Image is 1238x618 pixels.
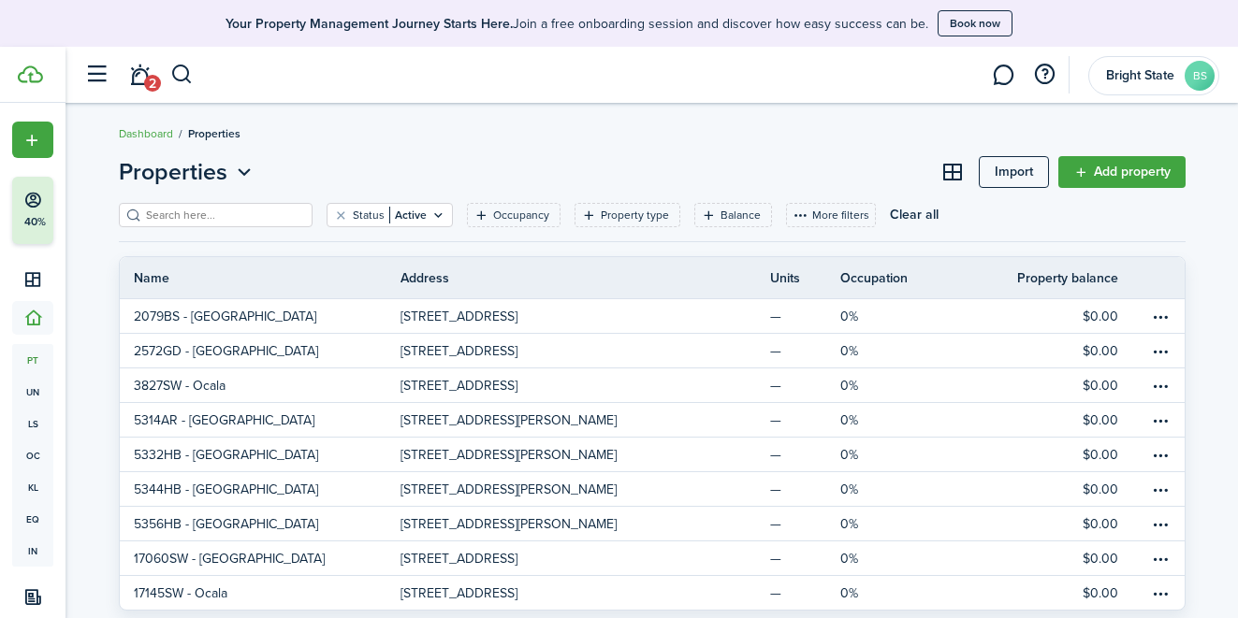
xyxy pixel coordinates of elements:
button: More filters [786,203,876,227]
span: Properties [119,155,227,189]
button: Book now [938,10,1012,36]
p: 17145SW - Ocala [134,583,227,603]
filter-tag: Open filter [467,203,561,227]
span: pt [12,344,53,376]
a: $0.00 [936,438,1147,471]
a: [STREET_ADDRESS][PERSON_NAME] [401,438,682,471]
a: un [12,376,53,408]
a: 5314AR - [GEOGRAPHIC_DATA] [120,403,401,437]
img: TenantCloud [18,65,43,83]
a: [STREET_ADDRESS] [401,368,682,402]
p: 0% [840,307,858,326]
a: 3827SW - Ocala [120,368,401,402]
a: 0% [840,334,936,367]
a: 0% [840,299,936,333]
a: — [770,507,840,540]
th: Property balance [1017,268,1146,288]
button: Open menu [1146,544,1174,572]
button: Clear all [890,203,939,227]
p: 17060SW - [GEOGRAPHIC_DATA] [134,549,325,568]
p: [STREET_ADDRESS] [401,307,517,326]
p: 0% [840,549,858,568]
a: [STREET_ADDRESS][PERSON_NAME] [401,472,682,506]
button: Open resource center [1028,59,1060,91]
a: Dashboard [119,125,173,142]
a: $0.00 [936,576,1147,610]
a: 0% [840,472,936,506]
button: Search [170,59,194,91]
th: Address [401,268,682,288]
a: Open menu [1146,299,1184,333]
p: 0% [840,410,858,430]
a: 5356HB - [GEOGRAPHIC_DATA] [120,507,401,540]
input: Search here... [141,207,306,224]
p: 3827SW - Ocala [134,376,226,395]
a: Messaging [985,51,1021,99]
a: kl [12,471,53,503]
p: 2079BS - [GEOGRAPHIC_DATA] [134,307,316,326]
a: 0% [840,541,936,575]
p: [STREET_ADDRESS] [401,549,517,568]
a: 2079BS - [GEOGRAPHIC_DATA] [120,299,401,333]
a: — [770,334,840,367]
button: Properties [119,155,256,189]
filter-tag-label: Status [353,207,385,223]
a: Open menu [1146,472,1184,506]
a: $0.00 [936,403,1147,437]
filter-tag-value: Active [389,207,427,223]
p: Join a free onboarding session and discover how easy success can be. [226,14,928,34]
a: 5332HB - [GEOGRAPHIC_DATA] [120,438,401,471]
p: 40% [23,214,47,230]
p: 0% [840,514,858,534]
a: 0% [840,507,936,540]
a: 0% [840,403,936,437]
filter-tag-label: Balance [721,207,761,223]
p: 0% [840,445,858,465]
a: [STREET_ADDRESS][PERSON_NAME] [401,507,682,540]
p: [STREET_ADDRESS] [401,376,517,395]
a: [STREET_ADDRESS] [401,541,682,575]
button: Clear filter [333,208,349,223]
a: — [770,576,840,610]
a: Open menu [1146,403,1184,437]
b: Your Property Management Journey Starts Here. [226,14,513,34]
p: 2572GD - [GEOGRAPHIC_DATA] [134,341,318,361]
p: 0% [840,341,858,361]
filter-tag: Open filter [694,203,772,227]
a: [STREET_ADDRESS] [401,299,682,333]
p: [STREET_ADDRESS][PERSON_NAME] [401,514,617,534]
a: — [770,299,840,333]
span: 2 [144,75,161,92]
a: 17145SW - Ocala [120,576,401,610]
a: Open menu [1146,507,1184,540]
a: [STREET_ADDRESS] [401,576,682,610]
filter-tag: Open filter [327,203,453,227]
button: Open menu [1146,337,1174,365]
span: ls [12,408,53,439]
a: $0.00 [936,299,1147,333]
button: Open menu [119,155,256,189]
button: Open menu [1146,510,1174,538]
a: $0.00 [936,541,1147,575]
filter-tag-label: Property type [601,207,669,223]
p: [STREET_ADDRESS][PERSON_NAME] [401,445,617,465]
span: Properties [188,125,240,142]
a: oc [12,439,53,471]
button: Open menu [1146,579,1174,607]
a: — [770,438,840,471]
a: 17060SW - [GEOGRAPHIC_DATA] [120,541,401,575]
a: — [770,541,840,575]
button: Open menu [1146,406,1174,434]
a: — [770,403,840,437]
a: 0% [840,368,936,402]
a: eq [12,503,53,535]
a: 2572GD - [GEOGRAPHIC_DATA] [120,334,401,367]
a: $0.00 [936,507,1147,540]
button: 40% [12,177,167,244]
p: [STREET_ADDRESS] [401,583,517,603]
a: 0% [840,576,936,610]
